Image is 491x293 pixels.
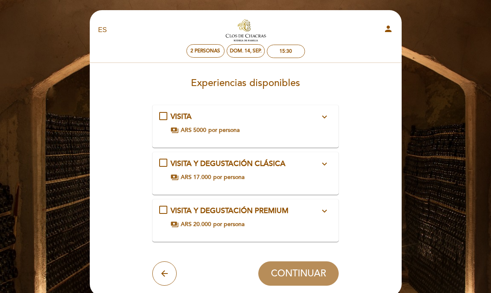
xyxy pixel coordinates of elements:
span: payments [171,126,179,134]
span: ARS 20.000 [181,220,211,228]
button: person [383,24,393,37]
md-checkbox: VISITA Y DEGUSTACIÓN CLÁSICA expand_more Se degustan tres vinos de la línea Cavas de Crianza y Er... [159,159,332,181]
button: expand_more [317,159,332,169]
span: 2 personas [190,48,220,54]
span: VISITA [171,112,192,121]
span: por persona [213,173,244,181]
span: ARS 5000 [181,126,206,134]
i: expand_more [320,159,329,169]
button: expand_more [317,112,332,122]
div: 15:30 [279,48,292,54]
i: expand_more [320,206,329,216]
div: dom. 14, sep. [230,48,262,54]
i: expand_more [320,112,329,122]
md-checkbox: VISITA Y DEGUSTACIÓN PREMIUM expand_more Se degustan cuatro vinos de la línea Cavas de Crianza, E... [159,206,332,228]
span: payments [171,173,179,181]
button: arrow_back [152,261,177,286]
button: CONTINUAR [258,261,339,286]
span: Experiencias disponibles [191,77,300,89]
a: Clos Turismo [195,19,296,41]
md-checkbox: VISITA expand_more Incluye recorrido por bodega, no incluye degustación. payments ARS 5000 por pe... [159,112,332,134]
span: CONTINUAR [271,268,326,279]
span: payments [171,220,179,228]
span: ARS 17.000 [181,173,211,181]
span: VISITA Y DEGUSTACIÓN PREMIUM [171,206,288,215]
button: expand_more [317,206,332,216]
span: por persona [213,220,244,228]
i: person [383,24,393,34]
span: VISITA Y DEGUSTACIÓN CLÁSICA [171,159,286,168]
i: arrow_back [160,269,169,278]
span: por persona [208,126,240,134]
